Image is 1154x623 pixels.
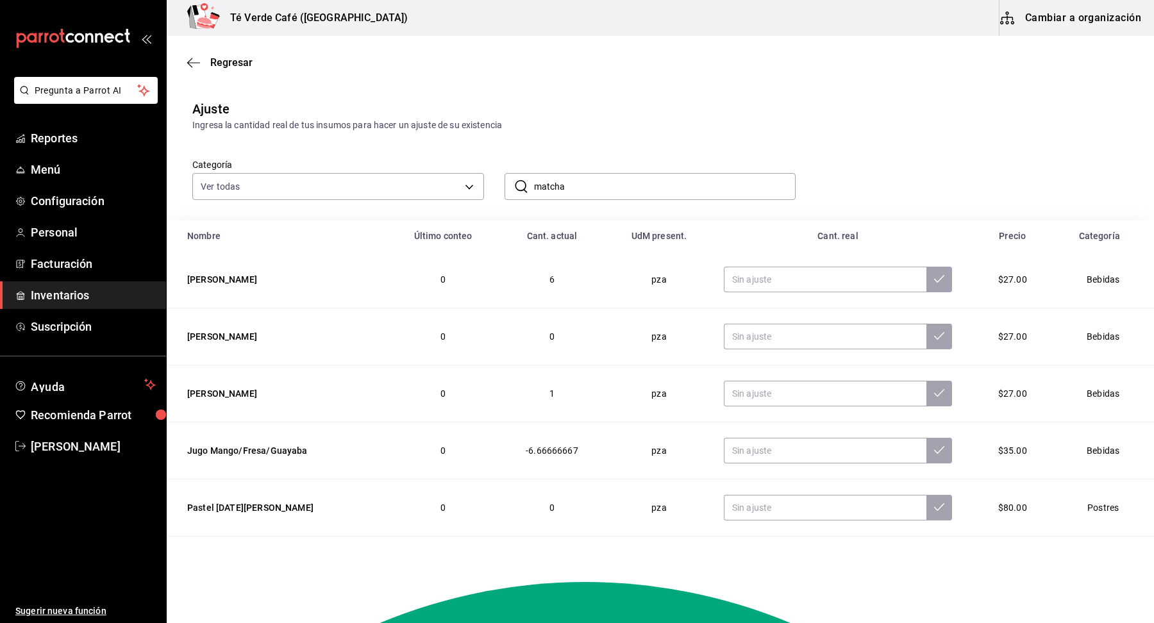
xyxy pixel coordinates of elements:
div: Nombre [187,231,384,241]
input: Sin ajuste [724,495,926,520]
span: Facturación [31,255,156,272]
button: Regresar [187,56,253,69]
span: $80.00 [998,503,1027,513]
a: Pregunta a Parrot AI [9,93,158,106]
input: Sin ajuste [724,438,926,463]
span: 0 [440,503,446,513]
span: Sugerir nueva función [15,604,156,618]
span: Reportes [31,129,156,147]
span: Suscripción [31,318,156,335]
div: Precio [975,231,1049,241]
td: Postres [1057,479,1154,536]
div: Ajuste [192,99,230,119]
td: Jugo Mango/Fresa/Guayaba [167,422,392,479]
td: Bebidas [1057,251,1154,308]
button: open_drawer_menu [141,33,151,44]
span: 0 [440,331,446,342]
div: Cant. real [716,231,960,241]
td: Pastel [DATE][PERSON_NAME] [167,479,392,536]
input: Sin ajuste [724,381,926,406]
td: [PERSON_NAME] [167,308,392,365]
span: Pregunta a Parrot AI [35,84,138,97]
td: pza [610,365,708,422]
td: Bebidas [1057,365,1154,422]
span: Ayuda [31,377,139,392]
td: [PERSON_NAME] [167,365,392,422]
td: pza [610,422,708,479]
span: $27.00 [998,388,1027,399]
div: UdM present. [617,231,701,241]
td: pza [610,536,708,594]
span: $35.00 [998,445,1027,456]
div: Cant. actual [502,231,602,241]
td: pza [610,251,708,308]
input: Buscar nombre de insumo [534,174,796,199]
span: 0 [440,445,446,456]
input: Sin ajuste [724,324,926,349]
span: Regresar [210,56,253,69]
td: [PERSON_NAME] [167,251,392,308]
span: 1 [549,388,555,399]
span: 0 [440,388,446,399]
span: 0 [549,503,555,513]
td: Cheesecake Matcha [167,536,392,594]
div: Ingresa la cantidad real de tus insumos para hacer un ajuste de su existencia [192,119,1128,132]
span: $27.00 [998,274,1027,285]
td: pza [610,308,708,365]
td: Bebidas [1057,422,1154,479]
span: Menú [31,161,156,178]
span: [PERSON_NAME] [31,438,156,455]
td: Postres [1057,536,1154,594]
div: Último conteo [399,231,487,241]
span: Inventarios [31,287,156,304]
td: Bebidas [1057,308,1154,365]
h3: Té Verde Café ([GEOGRAPHIC_DATA]) [220,10,408,26]
span: 0 [549,331,555,342]
span: Configuración [31,192,156,210]
span: 0 [440,274,446,285]
button: Pregunta a Parrot AI [14,77,158,104]
div: Categoría [1065,231,1133,241]
span: $27.00 [998,331,1027,342]
span: Personal [31,224,156,241]
td: pza [610,479,708,536]
span: Recomienda Parrot [31,406,156,424]
input: Sin ajuste [724,267,926,292]
span: 6 [549,274,555,285]
span: -6.66666667 [526,445,578,456]
span: Ver todas [201,180,240,193]
label: Categoría [192,160,484,169]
